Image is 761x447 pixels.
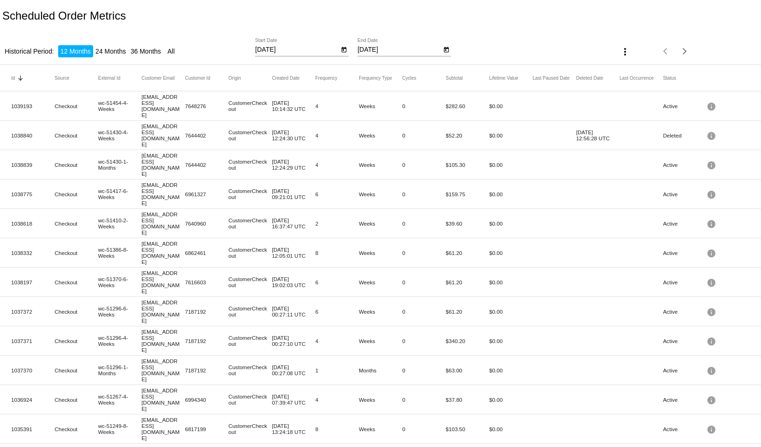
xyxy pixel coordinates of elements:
mat-icon: info [707,158,718,172]
mat-cell: 8 [316,424,359,434]
mat-icon: info [707,422,718,436]
button: Change sorting for FrequencyType [359,75,392,81]
mat-cell: [DATE] 10:14:32 UTC [272,97,315,114]
mat-cell: $63.00 [446,365,489,376]
mat-cell: wc-51386-8-Weeks [98,244,141,261]
mat-icon: info [707,187,718,201]
mat-cell: Active [663,248,706,258]
mat-cell: Checkout [54,248,98,258]
mat-cell: 0 [402,101,445,111]
mat-header-cell: Customer Id [185,76,228,81]
mat-cell: $0.00 [489,130,532,141]
mat-cell: CustomerCheckout [229,332,272,349]
mat-cell: 7616603 [185,277,228,288]
mat-cell: CustomerCheckout [229,186,272,202]
mat-cell: $61.20 [446,306,489,317]
mat-icon: info [707,304,718,319]
mat-cell: [DATE] 12:56:28 UTC [576,127,620,144]
mat-cell: CustomerCheckout [229,274,272,290]
mat-cell: wc-51430-1-Months [98,156,141,173]
mat-cell: [EMAIL_ADDRESS][DOMAIN_NAME] [141,268,185,296]
mat-cell: Active [663,306,706,317]
mat-cell: Active [663,336,706,346]
mat-cell: 7187192 [185,306,228,317]
mat-cell: CustomerCheckout [229,303,272,320]
mat-cell: Weeks [359,189,402,199]
mat-cell: 1037371 [11,336,54,346]
mat-cell: $0.00 [489,277,532,288]
mat-cell: wc-51296-1-Months [98,362,141,378]
mat-icon: info [707,363,718,378]
h2: Scheduled Order Metrics [2,9,126,22]
mat-cell: $61.20 [446,248,489,258]
mat-cell: [DATE] 12:05:01 UTC [272,244,315,261]
mat-cell: 1037370 [11,365,54,376]
button: Open calendar [339,44,349,54]
mat-cell: 0 [402,365,445,376]
mat-cell: $39.60 [446,218,489,229]
mat-cell: wc-51417-6-Weeks [98,186,141,202]
mat-cell: Checkout [54,306,98,317]
mat-cell: Weeks [359,218,402,229]
li: Historical Period: [2,45,56,57]
mat-cell: 0 [402,336,445,346]
mat-cell: Active [663,189,706,199]
button: Open calendar [441,44,451,54]
mat-cell: 7648276 [185,101,228,111]
li: All [165,45,177,57]
mat-cell: 4 [316,336,359,346]
mat-cell: 6817199 [185,424,228,434]
mat-cell: wc-51430-4-Weeks [98,127,141,144]
mat-cell: $159.75 [446,189,489,199]
mat-cell: 1035391 [11,424,54,434]
mat-cell: CustomerCheckout [229,156,272,173]
mat-cell: 0 [402,306,445,317]
mat-icon: info [707,275,718,289]
mat-cell: CustomerCheckout [229,97,272,114]
mat-icon: info [707,216,718,231]
mat-cell: Weeks [359,159,402,170]
mat-cell: Checkout [54,277,98,288]
li: 36 Months [128,45,163,57]
mat-cell: 7644402 [185,159,228,170]
mat-cell: Weeks [359,101,402,111]
mat-cell: Checkout [54,130,98,141]
mat-cell: 6994340 [185,394,228,405]
mat-cell: 1 [316,365,359,376]
mat-cell: [EMAIL_ADDRESS][DOMAIN_NAME] [141,238,185,267]
mat-cell: $0.00 [489,336,532,346]
mat-icon: info [707,334,718,348]
mat-cell: $52.20 [446,130,489,141]
mat-cell: $0.00 [489,189,532,199]
mat-cell: [EMAIL_ADDRESS][DOMAIN_NAME] [141,121,185,150]
mat-cell: 7187192 [185,336,228,346]
mat-header-cell: Source [54,76,98,81]
mat-cell: [EMAIL_ADDRESS][DOMAIN_NAME] [141,209,185,238]
mat-cell: $103.50 [446,424,489,434]
mat-cell: $0.00 [489,248,532,258]
mat-icon: more_vert [620,46,631,57]
mat-cell: [DATE] 12:24:30 UTC [272,127,315,144]
mat-cell: CustomerCheckout [229,391,272,408]
mat-cell: [EMAIL_ADDRESS][DOMAIN_NAME] [141,414,185,443]
mat-cell: Checkout [54,218,98,229]
mat-cell: 6961327 [185,189,228,199]
mat-cell: CustomerCheckout [229,420,272,437]
mat-cell: 6 [316,189,359,199]
mat-cell: $340.20 [446,336,489,346]
mat-cell: Weeks [359,130,402,141]
mat-cell: 6862461 [185,248,228,258]
mat-cell: Checkout [54,189,98,199]
button: Change sorting for LastOccurrenceUtc [620,75,653,81]
mat-cell: Active [663,218,706,229]
mat-cell: 4 [316,394,359,405]
mat-cell: [EMAIL_ADDRESS][DOMAIN_NAME] [141,326,185,355]
mat-cell: CustomerCheckout [229,215,272,232]
mat-cell: 0 [402,277,445,288]
mat-cell: 6 [316,306,359,317]
mat-cell: Weeks [359,424,402,434]
mat-cell: Weeks [359,394,402,405]
mat-cell: 1036924 [11,394,54,405]
li: 24 Months [93,45,128,57]
mat-cell: $0.00 [489,424,532,434]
